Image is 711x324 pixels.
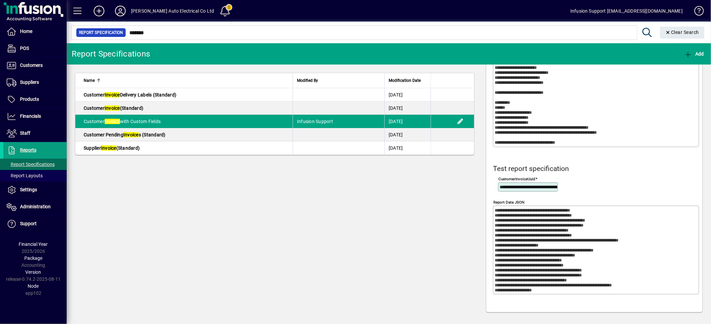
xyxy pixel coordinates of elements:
mat-label: Report Data JSON [493,200,524,205]
a: Report Layouts [3,170,67,181]
span: Name [84,77,95,84]
a: Home [3,23,67,40]
em: Invoice [105,105,120,111]
td: [DATE] [384,128,431,141]
span: POS [20,46,29,51]
a: Support [3,216,67,232]
span: Financial Year [19,242,48,247]
span: Products [20,96,39,102]
span: Infusion Support [297,119,333,124]
div: Report Specifications [72,49,150,59]
div: Modification Date [389,77,427,84]
a: Suppliers [3,74,67,91]
span: Package [24,255,42,261]
span: Clear Search [665,30,699,35]
span: Add [684,51,704,57]
span: Node [28,283,39,289]
span: Report Specifications [7,162,55,167]
em: Invoice [105,92,120,97]
span: Administration [20,204,51,209]
button: Add [682,48,706,60]
span: Customer with Custom Fields [84,119,161,124]
td: [DATE] [384,141,431,155]
a: Financials [3,108,67,125]
span: Customer Pending s (Standard) [84,132,166,137]
span: Suppliers [20,80,39,85]
em: Invoice [123,132,139,137]
em: Invoice [105,119,120,124]
a: Products [3,91,67,108]
button: Add [88,5,110,17]
span: Supplier (Standard) [84,145,140,151]
mat-label: customerInvoiceUuid [498,177,535,181]
span: Staff [20,130,30,136]
button: Edit [455,116,466,127]
div: Name [84,77,289,84]
a: Administration [3,199,67,215]
span: Report Specification [79,29,123,36]
div: Infusion Support [EMAIL_ADDRESS][DOMAIN_NAME] [570,6,683,16]
h4: Test report specification [493,165,699,173]
span: Support [20,221,37,226]
span: Reports [20,147,36,153]
span: Modification Date [389,77,421,84]
button: Profile [110,5,131,17]
span: Customer Delivery Labels (Standard) [84,92,176,97]
div: [PERSON_NAME] Auto Electrical Co Ltd [131,6,214,16]
span: Modified By [297,77,318,84]
em: Invoice [101,145,116,151]
a: Staff [3,125,67,142]
a: POS [3,40,67,57]
span: Customer (Standard) [84,105,143,111]
button: Clear [660,27,705,39]
a: Report Specifications [3,159,67,170]
a: Settings [3,182,67,198]
span: Financials [20,113,41,119]
span: Report Layouts [7,173,43,178]
span: Home [20,29,32,34]
span: Version [26,269,41,275]
span: Customers [20,63,43,68]
td: [DATE] [384,101,431,115]
a: Customers [3,57,67,74]
td: [DATE] [384,88,431,101]
span: Settings [20,187,37,192]
a: Knowledge Base [689,1,703,23]
td: [DATE] [384,115,431,128]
